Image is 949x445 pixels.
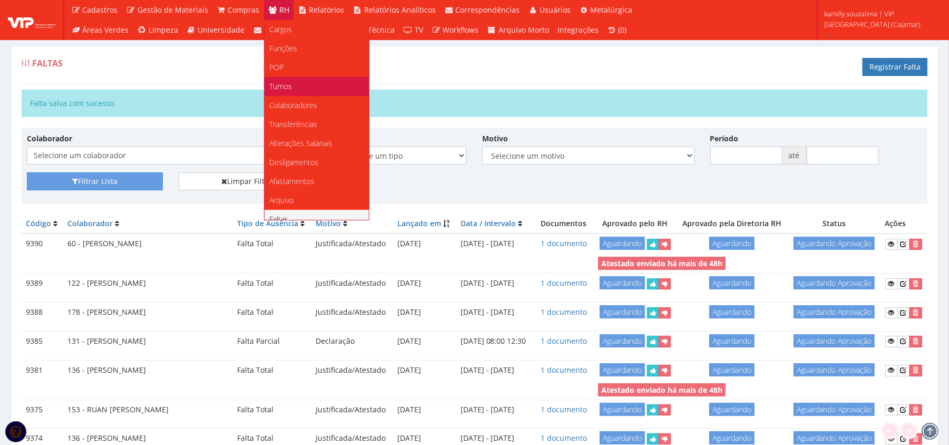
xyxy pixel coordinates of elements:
span: Afastamentos [270,176,315,186]
span: Aguardando [600,237,645,250]
a: 1 documento [541,404,587,414]
span: Metalúrgica [591,5,633,15]
span: Faltas [32,57,63,69]
a: Workflows [427,20,483,40]
span: Aguardando [709,237,755,250]
span: Gestão de Materiais [138,5,208,15]
th: Aprovado pelo RH [594,214,676,234]
a: Universidade [182,20,249,40]
span: Aguardando Aprovação [794,431,875,444]
a: 1 documento [541,433,587,443]
a: Turnos [265,77,369,96]
span: Arquivo Morto [498,25,549,35]
td: 9388 [22,303,63,323]
td: Falta Parcial [233,331,312,351]
span: Aguardando [600,403,645,416]
a: Colaboradores [265,96,369,115]
span: Aguardando [709,334,755,347]
span: Relatórios Analíticos [364,5,436,15]
span: Workflows [443,25,479,35]
span: Aguardando [600,334,645,347]
a: Arquivo Morto [483,20,554,40]
span: Aguardando Aprovação [794,237,875,250]
span: Aguardando [600,305,645,318]
span: TV [415,25,423,35]
span: Aguardando [709,305,755,318]
a: 1 documento [541,365,587,375]
span: Aguardando [600,363,645,376]
a: Alterações Salariais [265,134,369,153]
td: [DATE] [393,274,456,294]
td: [DATE] - [DATE] [456,400,533,420]
span: Aguardando [709,431,755,444]
label: Motivo [482,133,508,144]
span: Universidade [198,25,245,35]
td: [DATE] [393,400,456,420]
td: Justificada/Atestado [311,303,393,323]
span: Compras [228,5,260,15]
td: Justificada/Atestado [311,360,393,380]
span: Aguardando Aprovação [794,334,875,347]
span: RH [279,5,289,15]
strong: Atestado enviado há mais de 48h [601,385,722,395]
th: Status [788,214,881,234]
span: Desligamentos [270,157,319,167]
td: [DATE] - [DATE] [456,274,533,294]
th: Documentos [533,214,594,234]
td: Falta Total [233,274,312,294]
a: Cargos [265,20,369,39]
a: Afastamentos [265,172,369,191]
td: Falta Total [233,234,312,254]
a: Integrações [553,20,603,40]
a: Faltas [265,210,369,229]
td: [DATE] 08:00 12:30 [456,331,533,351]
span: Alterações Salariais [270,138,333,148]
td: [DATE] [393,234,456,254]
span: Aguardando [709,363,755,376]
td: 178 - [PERSON_NAME] [63,303,233,323]
th: Ações [881,214,927,234]
a: TV [399,20,428,40]
td: 9375 [22,400,63,420]
span: Selecione um colaborador [34,150,301,161]
label: Período [710,133,739,144]
td: Justificada/Atestado [311,234,393,254]
span: POP [270,62,284,72]
span: Aguardando [709,276,755,289]
button: Filtrar Lista [27,172,163,190]
a: (0) [603,20,631,40]
span: Correspondências [456,5,520,15]
td: 136 - [PERSON_NAME] [63,360,233,380]
a: Registrar Falta [863,58,927,76]
td: Declaração [311,331,393,351]
span: Aguardando [600,276,645,289]
span: Cadastros [83,5,118,15]
a: Desligamentos [265,153,369,172]
a: 1 documento [541,336,587,346]
td: Falta Total [233,303,312,323]
td: Justificada/Atestado [311,274,393,294]
span: Integrações [557,25,599,35]
a: Código [26,218,51,228]
span: (0) [619,25,627,35]
a: 1 documento [541,278,587,288]
a: Lançado em [397,218,441,228]
td: 131 - [PERSON_NAME] [63,331,233,351]
th: Aprovado pela Diretoria RH [676,214,788,234]
td: 122 - [PERSON_NAME] [63,274,233,294]
span: Aguardando Aprovação [794,403,875,416]
span: Aguardando [709,403,755,416]
span: Cargos [270,24,292,34]
span: Áreas Verdes [83,25,129,35]
a: Motivo [316,218,341,228]
td: 153 - RUAN [PERSON_NAME] [63,400,233,420]
td: [DATE] [393,303,456,323]
td: [DATE] - [DATE] [456,303,533,323]
td: 60 - [PERSON_NAME] [63,234,233,254]
a: Tipo de Ausência [237,218,298,228]
strong: Atestado enviado há mais de 48h [601,258,722,268]
span: Limpeza [149,25,178,35]
td: Justificada/Atestado [311,400,393,420]
a: 1 documento [541,307,587,317]
span: Aguardando [600,431,645,444]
